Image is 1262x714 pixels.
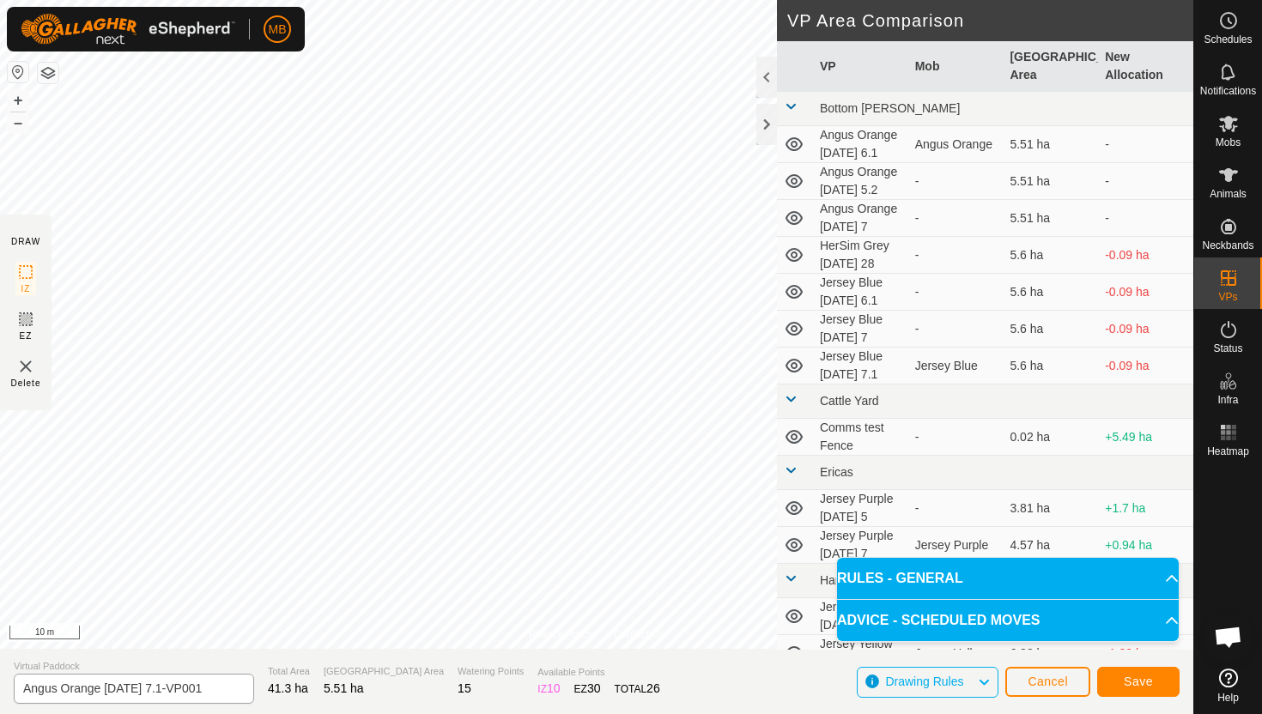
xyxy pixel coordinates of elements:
[915,357,997,375] div: Jersey Blue
[820,394,879,408] span: Cattle Yard
[1202,240,1253,251] span: Neckbands
[1218,292,1237,302] span: VPs
[458,664,524,679] span: Watering Points
[1098,274,1193,311] td: -0.09 ha
[885,675,963,688] span: Drawing Rules
[268,664,310,679] span: Total Area
[915,536,997,554] div: Jersey Purple
[813,490,908,527] td: Jersey Purple [DATE] 5
[837,600,1179,641] p-accordion-header: ADVICE - SCHEDULED MOVES
[813,527,908,564] td: Jersey Purple [DATE] 7
[529,626,593,642] a: Privacy Policy
[8,112,28,133] button: –
[1200,86,1256,96] span: Notifications
[813,237,908,274] td: HerSim Grey [DATE] 28
[1098,237,1193,274] td: -0.09 ha
[915,428,997,446] div: -
[1003,41,1098,92] th: [GEOGRAPHIC_DATA] Area
[537,680,560,698] div: IZ
[646,681,660,695] span: 26
[813,311,908,348] td: Jersey Blue [DATE] 7
[787,10,1193,31] h2: VP Area Comparison
[1098,490,1193,527] td: +1.7 ha
[1216,137,1241,148] span: Mobs
[614,626,664,642] a: Contact Us
[1098,348,1193,384] td: -0.09 ha
[615,680,660,698] div: TOTAL
[268,681,308,695] span: 41.3 ha
[38,63,58,83] button: Map Layers
[21,14,235,45] img: Gallagher Logo
[915,283,997,301] div: -
[1207,446,1249,457] span: Heatmap
[813,163,908,200] td: Angus Orange [DATE] 5.2
[915,644,997,663] div: Jersey Yellow
[20,330,33,342] span: EZ
[21,282,31,295] span: IZ
[915,499,997,517] div: -
[813,200,908,237] td: Angus Orange [DATE] 7
[324,664,444,679] span: [GEOGRAPHIC_DATA] Area
[1003,348,1098,384] td: 5.6 ha
[1003,490,1098,527] td: 3.81 ha
[813,348,908,384] td: Jersey Blue [DATE] 7.1
[1210,189,1247,199] span: Animals
[1003,163,1098,200] td: 5.51 ha
[1097,667,1180,697] button: Save
[1217,395,1238,405] span: Infra
[820,101,960,115] span: Bottom [PERSON_NAME]
[1003,419,1098,456] td: 0.02 ha
[1003,126,1098,163] td: 5.51 ha
[1098,419,1193,456] td: +5.49 ha
[813,41,908,92] th: VP
[15,356,36,377] img: VP
[8,62,28,82] button: Reset Map
[1124,675,1153,688] span: Save
[820,465,853,479] span: Ericas
[1003,237,1098,274] td: 5.6 ha
[11,235,40,248] div: DRAW
[1203,611,1254,663] div: Open chat
[813,274,908,311] td: Jersey Blue [DATE] 6.1
[269,21,287,39] span: MB
[820,573,866,587] span: Hamishs
[1005,667,1090,697] button: Cancel
[1194,662,1262,710] a: Help
[14,659,254,674] span: Virtual Paddock
[915,320,997,338] div: -
[1003,311,1098,348] td: 5.6 ha
[837,568,963,589] span: RULES - GENERAL
[587,681,601,695] span: 30
[915,172,997,191] div: -
[1098,126,1193,163] td: -
[915,136,997,154] div: Angus Orange
[813,635,908,672] td: Jersey Yellow [DATE] 7
[1003,200,1098,237] td: 5.51 ha
[537,665,659,680] span: Available Points
[11,377,41,390] span: Delete
[837,558,1179,599] p-accordion-header: RULES - GENERAL
[837,610,1040,631] span: ADVICE - SCHEDULED MOVES
[324,681,364,695] span: 5.51 ha
[1003,274,1098,311] td: 5.6 ha
[915,209,997,227] div: -
[813,598,908,635] td: Jersey Yellow [DATE] 5
[813,126,908,163] td: Angus Orange [DATE] 6.1
[458,681,471,695] span: 15
[574,680,601,698] div: EZ
[8,90,28,111] button: +
[547,681,561,695] span: 10
[1003,527,1098,564] td: 4.57 ha
[1098,163,1193,200] td: -
[1098,527,1193,564] td: +0.94 ha
[915,246,997,264] div: -
[908,41,1004,92] th: Mob
[1213,343,1242,354] span: Status
[1098,41,1193,92] th: New Allocation
[813,419,908,456] td: Comms test Fence
[1217,693,1239,703] span: Help
[1098,200,1193,237] td: -
[1204,34,1252,45] span: Schedules
[1028,675,1068,688] span: Cancel
[1098,311,1193,348] td: -0.09 ha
